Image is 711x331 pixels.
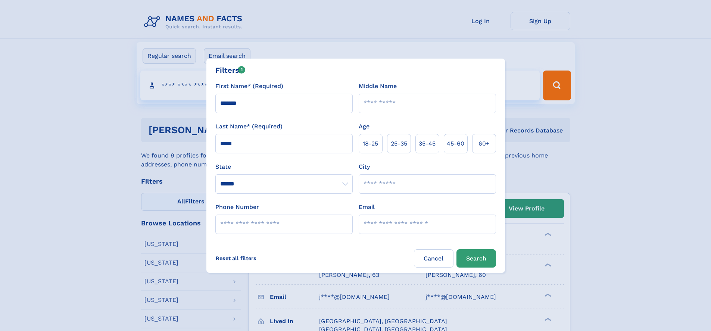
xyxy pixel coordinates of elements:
label: State [215,162,353,171]
div: Filters [215,65,246,76]
label: Last Name* (Required) [215,122,283,131]
span: 18‑25 [363,139,378,148]
label: City [359,162,370,171]
label: Cancel [414,249,453,268]
label: Age [359,122,369,131]
label: First Name* (Required) [215,82,283,91]
span: 60+ [478,139,490,148]
label: Email [359,203,375,212]
label: Phone Number [215,203,259,212]
span: 35‑45 [419,139,436,148]
label: Reset all filters [211,249,261,267]
label: Middle Name [359,82,397,91]
span: 25‑35 [391,139,407,148]
span: 45‑60 [447,139,464,148]
button: Search [456,249,496,268]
